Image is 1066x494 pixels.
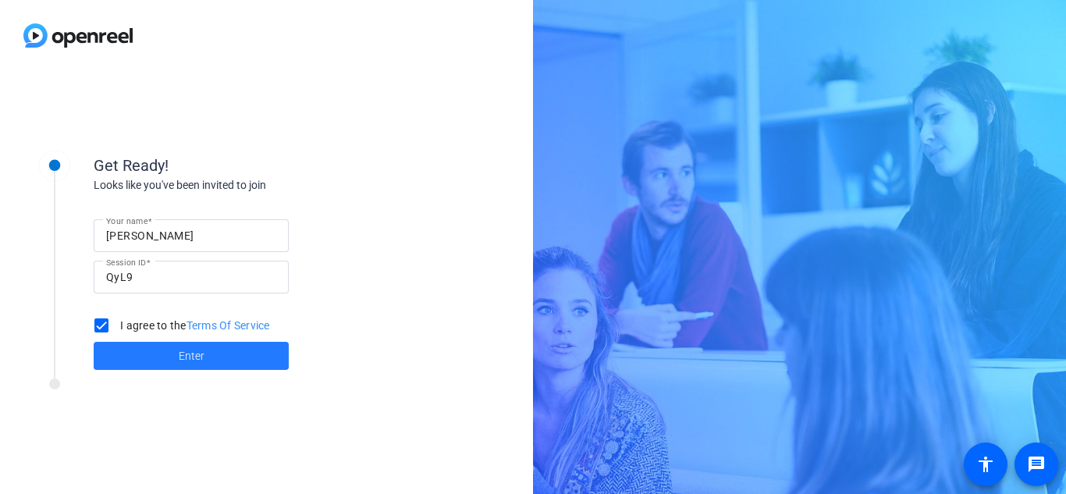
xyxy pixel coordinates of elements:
[94,342,289,370] button: Enter
[94,154,406,177] div: Get Ready!
[106,258,146,267] mat-label: Session ID
[976,455,995,474] mat-icon: accessibility
[187,319,270,332] a: Terms Of Service
[1027,455,1046,474] mat-icon: message
[117,318,270,333] label: I agree to the
[179,348,204,364] span: Enter
[106,216,147,226] mat-label: Your name
[94,177,406,194] div: Looks like you've been invited to join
